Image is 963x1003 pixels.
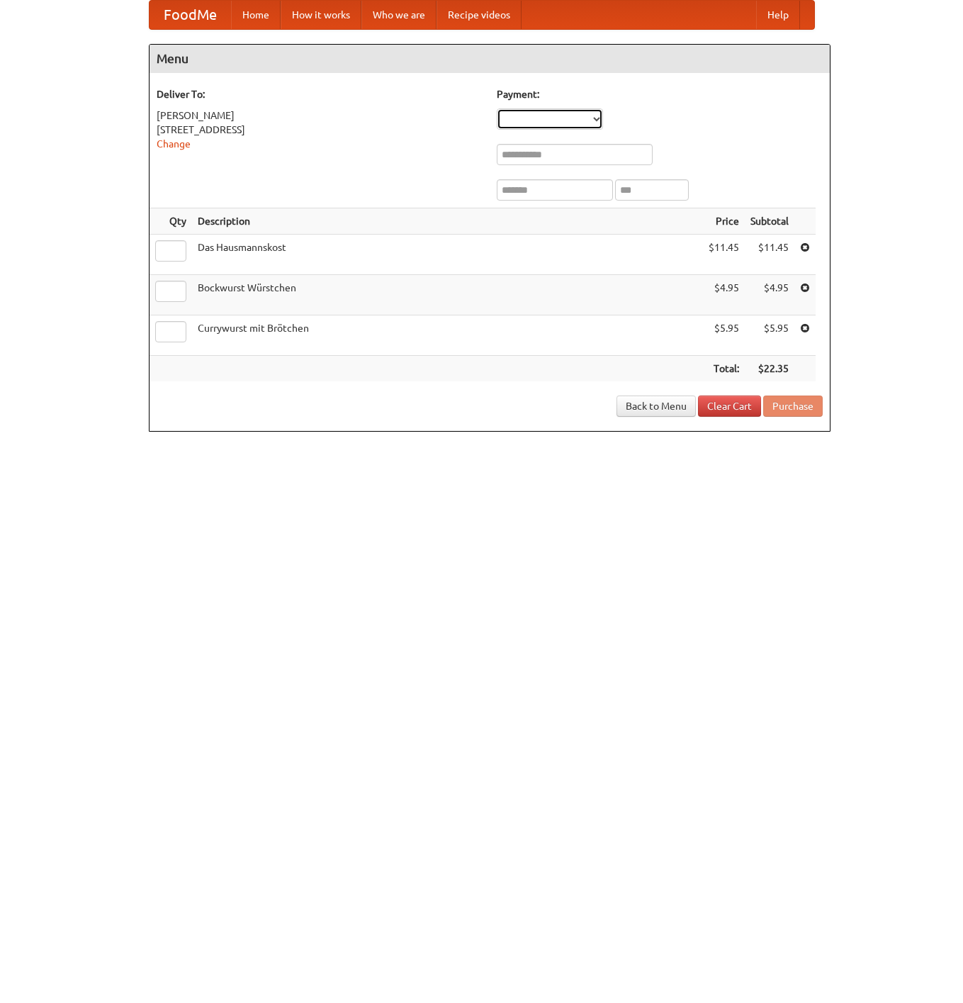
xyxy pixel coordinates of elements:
[745,235,794,275] td: $11.45
[616,396,696,417] a: Back to Menu
[703,275,745,315] td: $4.95
[192,315,703,356] td: Currywurst mit Brötchen
[157,108,483,123] div: [PERSON_NAME]
[157,87,483,101] h5: Deliver To:
[192,208,703,235] th: Description
[698,396,761,417] a: Clear Cart
[756,1,800,29] a: Help
[745,208,794,235] th: Subtotal
[745,315,794,356] td: $5.95
[150,208,192,235] th: Qty
[437,1,522,29] a: Recipe videos
[703,315,745,356] td: $5.95
[231,1,281,29] a: Home
[281,1,361,29] a: How it works
[745,275,794,315] td: $4.95
[703,235,745,275] td: $11.45
[703,356,745,382] th: Total:
[192,235,703,275] td: Das Hausmannskost
[192,275,703,315] td: Bockwurst Würstchen
[763,396,823,417] button: Purchase
[361,1,437,29] a: Who we are
[157,138,191,150] a: Change
[150,45,830,73] h4: Menu
[745,356,794,382] th: $22.35
[497,87,823,101] h5: Payment:
[703,208,745,235] th: Price
[150,1,231,29] a: FoodMe
[157,123,483,137] div: [STREET_ADDRESS]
